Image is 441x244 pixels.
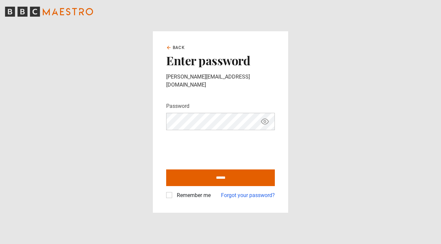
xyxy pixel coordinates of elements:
span: Back [173,45,185,51]
p: [PERSON_NAME][EMAIL_ADDRESS][DOMAIN_NAME] [166,73,275,89]
a: Forgot your password? [221,191,275,199]
button: Show password [259,116,271,127]
label: Password [166,102,189,110]
svg: BBC Maestro [5,7,93,17]
label: Remember me [174,191,211,199]
iframe: reCAPTCHA [166,135,267,161]
a: Back [166,45,185,51]
h2: Enter password [166,53,275,67]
